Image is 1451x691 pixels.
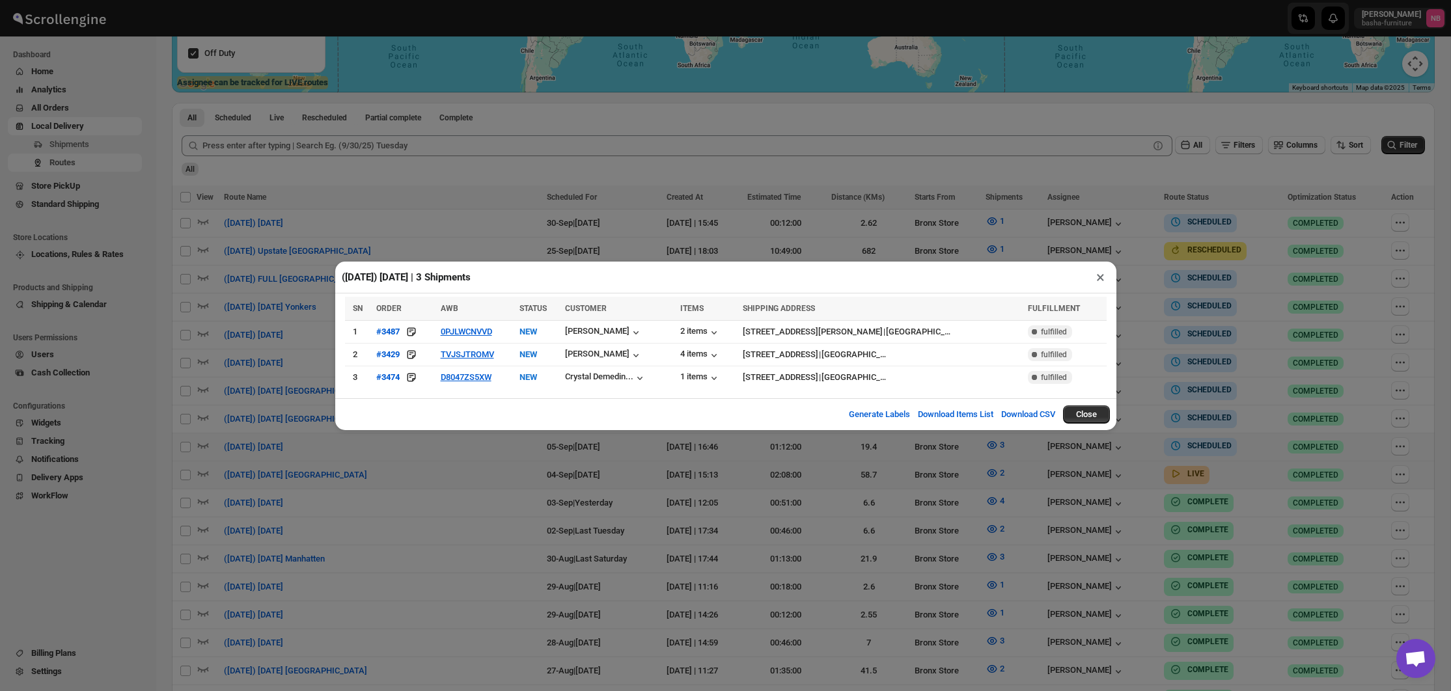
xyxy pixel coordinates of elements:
[376,349,400,359] div: #3429
[376,348,400,361] button: #3429
[519,372,537,382] span: NEW
[565,326,643,339] button: [PERSON_NAME]
[1028,304,1080,313] span: FULFILLMENT
[886,325,955,338] div: [GEOGRAPHIC_DATA]
[519,349,537,359] span: NEW
[519,327,537,336] span: NEW
[1041,349,1067,360] span: fulfilled
[1041,327,1067,337] span: fulfilled
[565,372,633,381] div: Crystal Demedin...
[441,349,494,359] button: TVJSJTROMV
[519,304,547,313] span: STATUS
[841,401,918,427] button: Generate Labels
[993,401,1063,427] button: Download CSV
[910,401,1001,427] button: Download Items List
[565,372,646,385] button: Crystal Demedin...
[345,320,373,343] td: 1
[822,348,891,361] div: [GEOGRAPHIC_DATA]
[441,304,458,313] span: AWB
[743,371,1020,384] div: |
[680,372,721,385] button: 1 items
[743,348,818,361] div: [STREET_ADDRESS]
[743,325,883,338] div: [STREET_ADDRESS][PERSON_NAME]
[743,304,815,313] span: SHIPPING ADDRESS
[565,304,607,313] span: CUSTOMER
[376,372,400,382] div: #3474
[376,325,400,338] button: #3487
[1091,268,1110,286] button: ×
[680,304,704,313] span: ITEMS
[353,304,363,313] span: SN
[743,348,1020,361] div: |
[743,371,818,384] div: [STREET_ADDRESS]
[822,371,891,384] div: [GEOGRAPHIC_DATA]
[345,343,373,366] td: 2
[441,372,491,382] button: D8047ZS5XW
[1063,405,1110,424] button: Close
[680,349,721,362] button: 4 items
[376,304,402,313] span: ORDER
[376,371,400,384] button: #3474
[565,349,643,362] button: [PERSON_NAME]
[441,327,492,336] button: 0PJLWCNVVD
[743,325,1020,338] div: |
[1041,372,1067,383] span: fulfilled
[376,327,400,336] div: #3487
[342,271,471,284] h2: ([DATE]) [DATE] | 3 Shipments
[345,366,373,388] td: 3
[680,326,721,339] button: 2 items
[1396,639,1435,678] a: Open chat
